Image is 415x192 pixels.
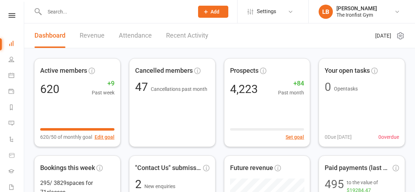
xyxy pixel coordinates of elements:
[325,81,331,93] div: 0
[230,66,259,76] span: Prospects
[278,78,304,89] span: +84
[92,89,115,97] span: Past week
[9,84,25,100] a: Payments
[40,133,92,141] span: 620/50 of monthly goal
[42,7,189,17] input: Search...
[135,163,202,173] span: "Contact Us" submissions
[325,66,370,76] span: Your open tasks
[135,80,151,94] span: 47
[325,163,391,173] span: Paid payments (last 7d)
[119,23,152,48] a: Attendance
[40,83,59,95] div: 620
[34,23,65,48] a: Dashboard
[334,86,358,92] span: Open tasks
[9,148,25,164] a: Product Sales
[319,5,333,19] div: LB
[378,133,399,141] span: 0 overdue
[95,133,115,141] button: Edit goal
[9,100,25,116] a: Reports
[257,4,276,20] span: Settings
[151,86,207,92] span: Cancellations past month
[135,66,193,76] span: Cancelled members
[211,9,219,15] span: Add
[80,23,105,48] a: Revenue
[40,66,87,76] span: Active members
[325,133,352,141] span: 0 Due [DATE]
[144,183,175,189] span: New enquiries
[40,163,95,173] span: Bookings this week
[166,23,208,48] a: Recent Activity
[198,6,228,18] button: Add
[92,78,115,89] span: +9
[375,32,391,40] span: [DATE]
[286,133,304,141] button: Set goal
[336,12,377,18] div: The Ironfist Gym
[9,36,25,52] a: Dashboard
[336,5,377,12] div: [PERSON_NAME]
[9,52,25,68] a: People
[230,163,273,173] span: Future revenue
[230,83,258,95] div: 4,223
[135,177,144,191] span: 2
[278,89,304,97] span: Past month
[9,68,25,84] a: Calendar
